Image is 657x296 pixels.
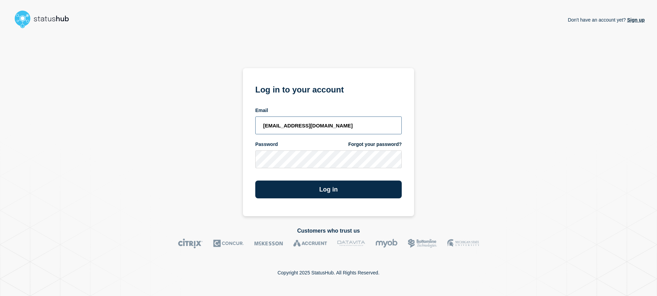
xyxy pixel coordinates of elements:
[255,107,268,114] span: Email
[255,181,402,198] button: Log in
[408,238,437,248] img: Bottomline logo
[278,270,379,275] p: Copyright 2025 StatusHub. All Rights Reserved.
[255,150,402,168] input: password input
[375,238,398,248] img: myob logo
[255,83,402,95] h1: Log in to your account
[255,116,402,134] input: email input
[255,141,278,148] span: Password
[337,238,365,248] img: DataVita logo
[626,17,645,23] a: Sign up
[178,238,203,248] img: Citrix logo
[213,238,244,248] img: Concur logo
[348,141,402,148] a: Forgot your password?
[568,12,645,28] p: Don't have an account yet?
[12,228,645,234] h2: Customers who trust us
[293,238,327,248] img: Accruent logo
[254,238,283,248] img: McKesson logo
[447,238,479,248] img: MSU logo
[12,8,77,30] img: StatusHub logo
